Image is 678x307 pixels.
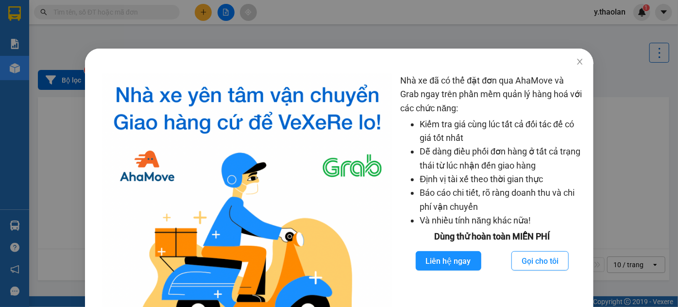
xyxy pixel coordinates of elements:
[420,145,584,172] li: Dễ dàng điều phối đơn hàng ở tất cả trạng thái từ lúc nhận đến giao hàng
[521,255,558,267] span: Gọi cho tôi
[415,251,481,271] button: Liên hệ ngay
[566,49,593,76] button: Close
[400,230,584,243] div: Dùng thử hoàn toàn MIỄN PHÍ
[420,172,584,186] li: Định vị tài xế theo thời gian thực
[511,251,568,271] button: Gọi cho tôi
[420,186,584,214] li: Báo cáo chi tiết, rõ ràng doanh thu và chi phí vận chuyển
[425,255,471,267] span: Liên hệ ngay
[420,214,584,227] li: Và nhiều tính năng khác nữa!
[576,58,584,66] span: close
[420,118,584,145] li: Kiểm tra giá cùng lúc tất cả đối tác để có giá tốt nhất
